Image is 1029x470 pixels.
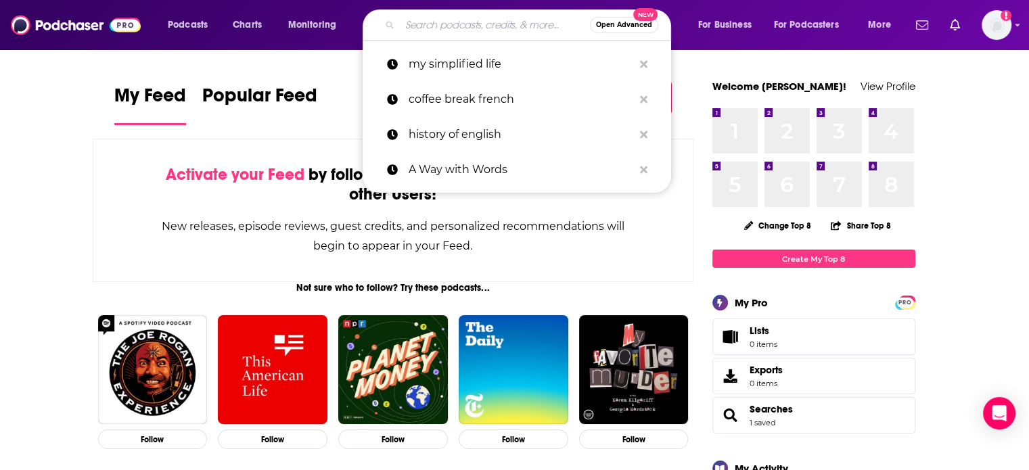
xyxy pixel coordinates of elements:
[409,47,633,82] p: my simplified life
[750,403,793,415] a: Searches
[750,325,777,337] span: Lists
[868,16,891,34] span: More
[712,319,915,355] a: Lists
[712,397,915,433] span: Searches
[459,315,568,425] img: The Daily
[861,80,915,93] a: View Profile
[409,117,633,152] p: history of english
[114,84,186,115] span: My Feed
[859,14,908,36] button: open menu
[698,16,752,34] span: For Business
[712,250,915,268] a: Create My Top 8
[982,10,1011,40] span: Logged in as N0elleB7
[375,9,684,41] div: Search podcasts, credits, & more...
[750,379,783,388] span: 0 items
[409,82,633,117] p: coffee break french
[363,82,671,117] a: coffee break french
[93,282,694,293] div: Not sure who to follow? Try these podcasts...
[161,165,626,204] div: by following Podcasts, Creators, Lists, and other Users!
[158,14,225,36] button: open menu
[596,22,652,28] span: Open Advanced
[774,16,839,34] span: For Podcasters
[712,80,846,93] a: Welcome [PERSON_NAME]!
[750,364,783,376] span: Exports
[363,152,671,187] a: A Way with Words
[911,14,934,37] a: Show notifications dropdown
[717,406,744,425] a: Searches
[233,16,262,34] span: Charts
[897,297,913,307] a: PRO
[218,429,327,449] button: Follow
[114,84,186,125] a: My Feed
[338,315,448,425] img: Planet Money
[459,429,568,449] button: Follow
[982,10,1011,40] img: User Profile
[712,358,915,394] a: Exports
[363,117,671,152] a: history of english
[400,14,590,36] input: Search podcasts, credits, & more...
[338,429,448,449] button: Follow
[279,14,354,36] button: open menu
[161,216,626,256] div: New releases, episode reviews, guest credits, and personalized recommendations will begin to appe...
[98,429,208,449] button: Follow
[765,14,859,36] button: open menu
[750,325,769,337] span: Lists
[1001,10,1011,21] svg: Add a profile image
[750,418,775,427] a: 1 saved
[830,212,891,239] button: Share Top 8
[689,14,769,36] button: open menu
[750,339,777,349] span: 0 items
[288,16,336,34] span: Monitoring
[224,14,270,36] a: Charts
[717,327,744,346] span: Lists
[633,8,658,21] span: New
[98,315,208,425] img: The Joe Rogan Experience
[166,164,304,185] span: Activate your Feed
[717,367,744,385] span: Exports
[218,315,327,425] img: This American Life
[579,315,689,425] img: My Favorite Murder with Karen Kilgariff and Georgia Hardstark
[202,84,317,125] a: Popular Feed
[983,397,1015,429] div: Open Intercom Messenger
[409,152,633,187] p: A Way with Words
[202,84,317,115] span: Popular Feed
[897,298,913,308] span: PRO
[363,47,671,82] a: my simplified life
[736,217,820,234] button: Change Top 8
[579,429,689,449] button: Follow
[168,16,208,34] span: Podcasts
[11,12,141,38] img: Podchaser - Follow, Share and Rate Podcasts
[590,17,658,33] button: Open AdvancedNew
[944,14,965,37] a: Show notifications dropdown
[982,10,1011,40] button: Show profile menu
[735,296,768,309] div: My Pro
